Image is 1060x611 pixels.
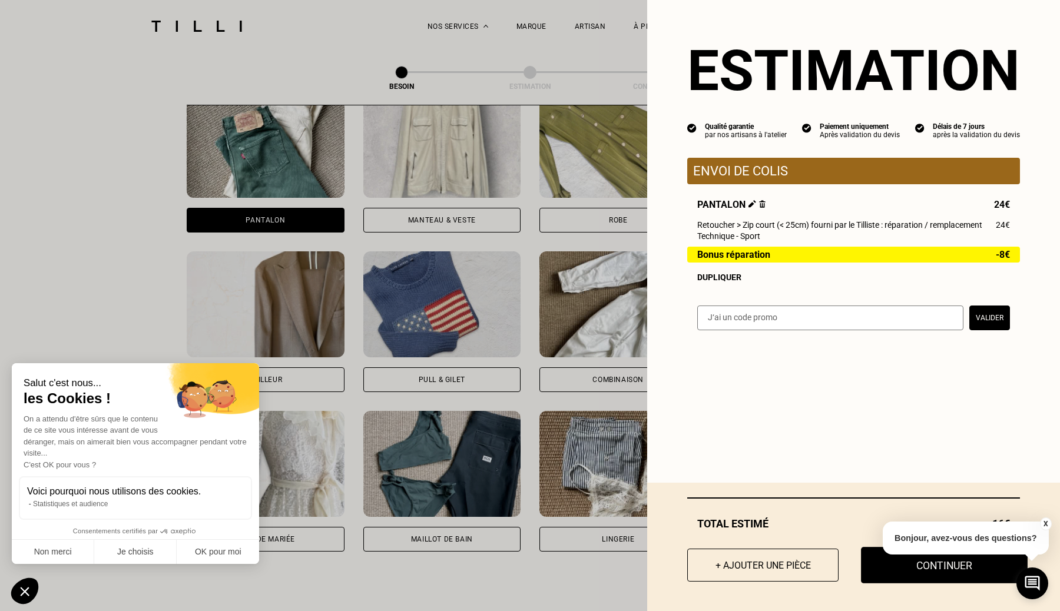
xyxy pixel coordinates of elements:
[969,305,1010,330] button: Valider
[687,549,839,582] button: + Ajouter une pièce
[933,131,1020,139] div: après la validation du devis
[697,231,760,241] span: Technique - Sport
[996,220,1010,230] span: 24€
[802,122,811,133] img: icon list info
[748,200,756,208] img: Éditer
[687,122,697,133] img: icon list info
[705,122,787,131] div: Qualité garantie
[687,517,1020,530] div: Total estimé
[759,200,766,208] img: Supprimer
[996,250,1010,260] span: -8€
[697,199,766,210] span: Pantalon
[687,38,1020,104] section: Estimation
[697,250,770,260] span: Bonus réparation
[820,131,900,139] div: Après validation du devis
[697,305,963,330] input: J‘ai un code promo
[1039,517,1051,530] button: X
[820,122,900,131] div: Paiement uniquement
[697,273,1010,282] div: Dupliquer
[933,122,1020,131] div: Délais de 7 jours
[994,199,1010,210] span: 24€
[697,220,982,230] span: Retoucher > Zip court (< 25cm) fourni par le Tilliste : réparation / remplacement
[705,131,787,139] div: par nos artisans à l'atelier
[693,164,1014,178] p: Envoi de colis
[915,122,925,133] img: icon list info
[861,547,1028,583] button: Continuer
[883,522,1049,554] p: Bonjour, avez-vous des questions?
